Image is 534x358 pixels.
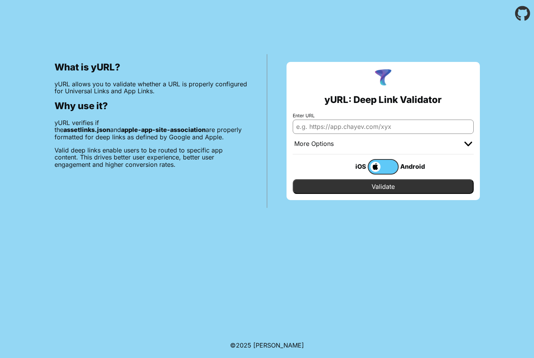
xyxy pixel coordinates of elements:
a: Michael Ibragimchayev's Personal Site [253,341,304,349]
img: chevron [464,142,472,146]
p: yURL allows you to validate whether a URL is properly configured for Universal Links and App Links. [55,81,247,95]
span: 2025 [236,341,251,349]
label: Enter URL [293,113,474,118]
b: apple-app-site-association [121,126,206,134]
h2: What is yURL? [55,62,247,73]
p: yURL verifies if the and are properly formatted for deep links as defined by Google and Apple. [55,119,247,140]
h2: yURL: Deep Link Validator [324,94,442,105]
b: assetlinks.json [63,126,110,134]
img: yURL Logo [373,68,393,88]
input: Validate [293,179,474,194]
h2: Why use it? [55,101,247,111]
p: Valid deep links enable users to be routed to specific app content. This drives better user exper... [55,147,247,168]
input: e.g. https://app.chayev.com/xyx [293,120,474,134]
footer: © [230,332,304,358]
div: Android [399,161,430,171]
div: More Options [294,140,334,148]
div: iOS [337,161,368,171]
